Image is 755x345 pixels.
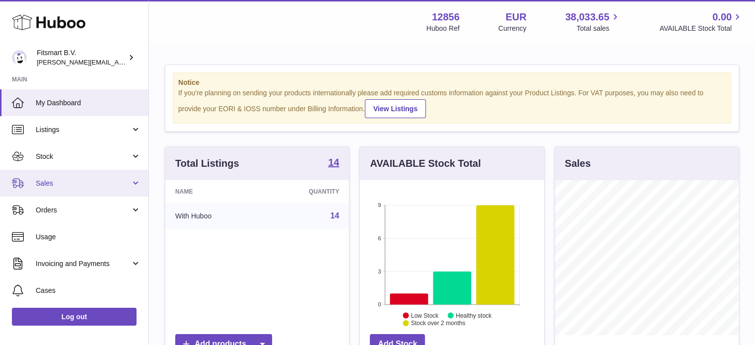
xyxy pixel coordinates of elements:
[365,99,426,118] a: View Listings
[378,268,381,274] text: 3
[331,211,340,220] a: 14
[37,48,126,67] div: Fitsmart B.V.
[456,312,492,319] text: Healthy stock
[36,179,131,188] span: Sales
[328,157,339,169] a: 14
[178,78,726,87] strong: Notice
[426,24,460,33] div: Huboo Ref
[328,157,339,167] strong: 14
[498,24,527,33] div: Currency
[565,157,591,170] h3: Sales
[370,157,480,170] h3: AVAILABLE Stock Total
[659,10,743,33] a: 0.00 AVAILABLE Stock Total
[36,152,131,161] span: Stock
[576,24,620,33] span: Total sales
[36,98,141,108] span: My Dashboard
[432,10,460,24] strong: 12856
[565,10,620,33] a: 38,033.65 Total sales
[505,10,526,24] strong: EUR
[712,10,732,24] span: 0.00
[36,259,131,269] span: Invoicing and Payments
[262,180,349,203] th: Quantity
[378,301,381,307] text: 0
[565,10,609,24] span: 38,033.65
[165,203,262,229] td: With Huboo
[175,157,239,170] h3: Total Listings
[178,88,726,118] div: If you're planning on sending your products internationally please add required customs informati...
[659,24,743,33] span: AVAILABLE Stock Total
[36,232,141,242] span: Usage
[12,308,137,326] a: Log out
[36,286,141,295] span: Cases
[12,50,27,65] img: jonathan@leaderoo.com
[36,206,131,215] span: Orders
[411,312,439,319] text: Low Stock
[36,125,131,135] span: Listings
[37,58,199,66] span: [PERSON_NAME][EMAIL_ADDRESS][DOMAIN_NAME]
[378,202,381,208] text: 9
[165,180,262,203] th: Name
[378,235,381,241] text: 6
[411,320,465,327] text: Stock over 2 months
